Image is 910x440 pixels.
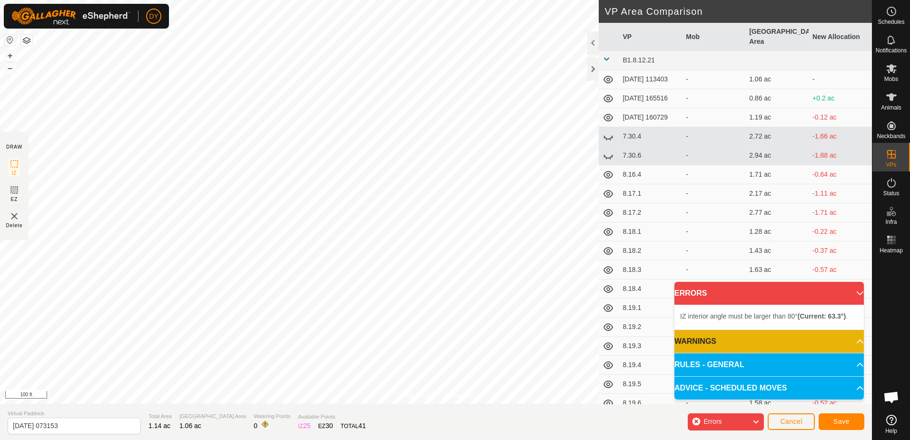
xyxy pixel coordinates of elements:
[619,241,682,260] td: 8.18.2
[809,108,872,127] td: -0.12 ac
[619,146,682,165] td: 7.30.6
[745,203,809,222] td: 2.77 ac
[619,394,682,413] td: 8.19.6
[686,93,742,103] div: -
[686,74,742,84] div: -
[619,318,682,337] td: 8.19.2
[674,336,716,347] span: WARNINGS
[686,189,742,199] div: -
[809,70,872,89] td: -
[674,282,864,305] p-accordion-header: ERRORS
[12,170,17,177] span: IZ
[619,203,682,222] td: 8.17.2
[745,127,809,146] td: 2.72 ac
[254,422,257,430] span: 0
[9,210,20,222] img: VP
[303,422,311,430] span: 25
[674,353,864,376] p-accordion-header: RULES - GENERAL
[254,412,290,420] span: Watering Points
[298,413,366,421] span: Available Points
[619,70,682,89] td: [DATE] 113403
[686,150,742,160] div: -
[619,184,682,203] td: 8.17.1
[809,165,872,184] td: -0.64 ac
[6,143,22,150] div: DRAW
[885,219,897,225] span: Infra
[686,246,742,256] div: -
[674,305,864,330] p-accordion-content: ERRORS
[619,89,682,108] td: [DATE] 165516
[745,241,809,260] td: 1.43 ac
[809,89,872,108] td: +0.2 ac
[619,23,682,51] th: VP
[8,410,141,418] span: Virtual Paddock
[809,280,872,299] td: -0.74 ac
[745,165,809,184] td: 1.71 ac
[745,70,809,89] td: 1.06 ac
[745,89,809,108] td: 0.86 ac
[11,8,130,25] img: Gallagher Logo
[884,76,898,82] span: Mobs
[686,208,742,218] div: -
[619,108,682,127] td: [DATE] 160729
[318,421,333,431] div: EZ
[326,422,333,430] span: 30
[674,359,744,370] span: RULES - GENERAL
[619,299,682,318] td: 8.19.1
[872,411,910,438] a: Help
[809,23,872,51] th: New Allocation
[886,162,896,168] span: VPs
[798,312,846,320] b: (Current: 63.3°)
[619,337,682,356] td: 8.19.3
[358,422,366,430] span: 41
[298,421,310,431] div: IZ
[674,330,864,353] p-accordion-header: WARNINGS
[6,222,23,229] span: Delete
[819,413,864,430] button: Save
[745,222,809,241] td: 1.28 ac
[745,260,809,280] td: 1.63 ac
[148,412,172,420] span: Total Area
[4,62,16,74] button: –
[686,227,742,237] div: -
[809,260,872,280] td: -0.57 ac
[148,422,170,430] span: 1.14 ac
[619,280,682,299] td: 8.18.4
[809,146,872,165] td: -1.88 ac
[768,413,815,430] button: Cancel
[745,108,809,127] td: 1.19 ac
[877,383,906,411] div: Open chat
[809,127,872,146] td: -1.66 ac
[179,412,246,420] span: [GEOGRAPHIC_DATA] Area
[674,377,864,400] p-accordion-header: ADVICE - SCHEDULED MOVES
[686,265,742,275] div: -
[21,35,32,46] button: Map Layers
[703,418,722,425] span: Errors
[686,112,742,122] div: -
[880,248,903,253] span: Heatmap
[883,190,899,196] span: Status
[604,6,872,17] h2: VP Area Comparison
[619,127,682,146] td: 7.30.4
[398,391,434,400] a: Privacy Policy
[619,356,682,375] td: 8.19.4
[619,260,682,280] td: 8.18.3
[341,421,366,431] div: TOTAL
[809,222,872,241] td: -0.22 ac
[876,48,907,53] span: Notifications
[745,394,809,413] td: 1.58 ac
[619,222,682,241] td: 8.18.1
[878,19,904,25] span: Schedules
[809,241,872,260] td: -0.37 ac
[619,375,682,394] td: 8.19.5
[809,203,872,222] td: -1.71 ac
[809,184,872,203] td: -1.11 ac
[745,184,809,203] td: 2.17 ac
[674,382,787,394] span: ADVICE - SCHEDULED MOVES
[881,105,901,110] span: Animals
[680,312,848,320] span: IZ interior angle must be larger than 80° .
[149,11,158,21] span: DY
[674,288,707,299] span: ERRORS
[745,23,809,51] th: [GEOGRAPHIC_DATA] Area
[686,398,742,408] div: -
